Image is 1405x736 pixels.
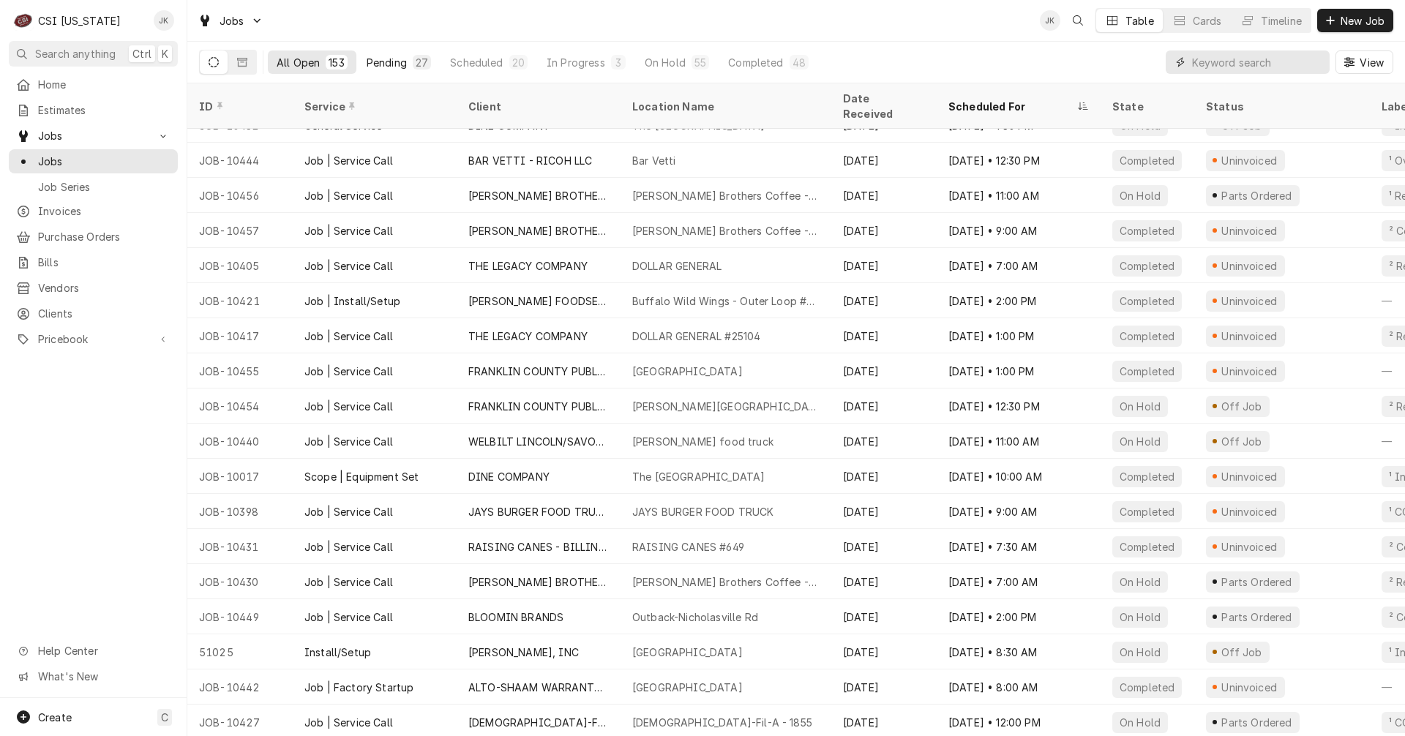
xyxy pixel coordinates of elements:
[468,153,592,168] div: BAR VETTI - RICOH LLC
[304,153,393,168] div: Job | Service Call
[632,328,760,344] div: DOLLAR GENERAL #25104
[1193,13,1222,29] div: Cards
[1118,188,1162,203] div: On Hold
[694,55,706,70] div: 55
[831,634,937,669] div: [DATE]
[1118,574,1162,590] div: On Hold
[1219,399,1264,414] div: Off Job
[38,229,171,244] span: Purchase Orders
[937,143,1101,178] div: [DATE] • 12:30 PM
[304,715,393,730] div: Job | Service Call
[937,564,1101,599] div: [DATE] • 7:00 AM
[1118,680,1176,695] div: Completed
[1118,258,1176,274] div: Completed
[1118,153,1176,168] div: Completed
[937,353,1101,388] div: [DATE] • 1:00 PM
[1118,364,1176,379] div: Completed
[632,223,820,239] div: [PERSON_NAME] Brothers Coffee - Schnitzelburg
[187,143,293,178] div: JOB-10444
[632,539,744,555] div: RAISING CANES #649
[632,680,743,695] div: [GEOGRAPHIC_DATA]
[468,293,609,309] div: [PERSON_NAME] FOODSERVICE
[1220,364,1279,379] div: Uninvoiced
[468,434,609,449] div: WELBILT LINCOLN/SAVORY/MERCO
[154,10,174,31] div: JK
[187,248,293,283] div: JOB-10405
[547,55,605,70] div: In Progress
[304,99,442,114] div: Service
[468,574,609,590] div: [PERSON_NAME] BROTHERS COFFEE
[187,424,293,459] div: JOB-10440
[937,424,1101,459] div: [DATE] • 11:00 AM
[1206,99,1355,114] div: Status
[1118,434,1162,449] div: On Hold
[304,434,393,449] div: Job | Service Call
[948,99,1074,114] div: Scheduled For
[38,203,171,219] span: Invoices
[1118,715,1162,730] div: On Hold
[937,248,1101,283] div: [DATE] • 7:00 AM
[162,46,168,61] span: K
[468,715,609,730] div: [DEMOGRAPHIC_DATA]-FIL-A - [GEOGRAPHIC_DATA]
[468,609,563,625] div: BLOOMIN BRANDS
[1220,539,1279,555] div: Uninvoiced
[937,283,1101,318] div: [DATE] • 2:00 PM
[468,188,609,203] div: [PERSON_NAME] BROTHERS COFFEE
[937,213,1101,248] div: [DATE] • 9:00 AM
[187,388,293,424] div: JOB-10454
[220,13,244,29] span: Jobs
[937,318,1101,353] div: [DATE] • 1:00 PM
[831,283,937,318] div: [DATE]
[38,13,121,29] div: CSI [US_STATE]
[831,178,937,213] div: [DATE]
[187,353,293,388] div: JOB-10455
[632,99,817,114] div: Location Name
[1220,188,1294,203] div: Parts Ordered
[304,609,393,625] div: Job | Service Call
[831,213,937,248] div: [DATE]
[1220,328,1279,344] div: Uninvoiced
[304,574,393,590] div: Job | Service Call
[728,55,783,70] div: Completed
[468,539,609,555] div: RAISING CANES - BILLING ACCOUNT
[645,55,686,70] div: On Hold
[1066,9,1090,32] button: Open search
[9,639,178,663] a: Go to Help Center
[304,328,393,344] div: Job | Service Call
[9,225,178,249] a: Purchase Orders
[1219,434,1264,449] div: Off Job
[9,149,178,173] a: Jobs
[1040,10,1060,31] div: Jeff Kuehl's Avatar
[304,258,393,274] div: Job | Service Call
[13,10,34,31] div: C
[793,55,806,70] div: 48
[468,399,609,414] div: FRANKLIN COUNTY PUBLIC SCHOOLS
[9,664,178,688] a: Go to What's New
[9,41,178,67] button: Search anythingCtrlK
[1220,293,1279,309] div: Uninvoiced
[1118,504,1176,519] div: Completed
[1118,469,1176,484] div: Completed
[1118,539,1176,555] div: Completed
[1192,50,1322,74] input: Keyword search
[1220,153,1279,168] div: Uninvoiced
[937,599,1101,634] div: [DATE] • 2:00 PM
[468,645,579,660] div: [PERSON_NAME], INC
[304,293,400,309] div: Job | Install/Setup
[38,331,149,347] span: Pricebook
[38,154,171,169] span: Jobs
[831,669,937,705] div: [DATE]
[632,715,812,730] div: [DEMOGRAPHIC_DATA]-Fil-A - 1855
[632,434,773,449] div: [PERSON_NAME] food truck
[161,710,168,725] span: C
[831,599,937,634] div: [DATE]
[937,459,1101,494] div: [DATE] • 10:00 AM
[468,223,609,239] div: [PERSON_NAME] BROTHERS COFFEE
[1118,328,1176,344] div: Completed
[187,459,293,494] div: JOB-10017
[13,10,34,31] div: CSI Kentucky's Avatar
[304,680,413,695] div: Job | Factory Startup
[831,248,937,283] div: [DATE]
[199,99,278,114] div: ID
[132,46,151,61] span: Ctrl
